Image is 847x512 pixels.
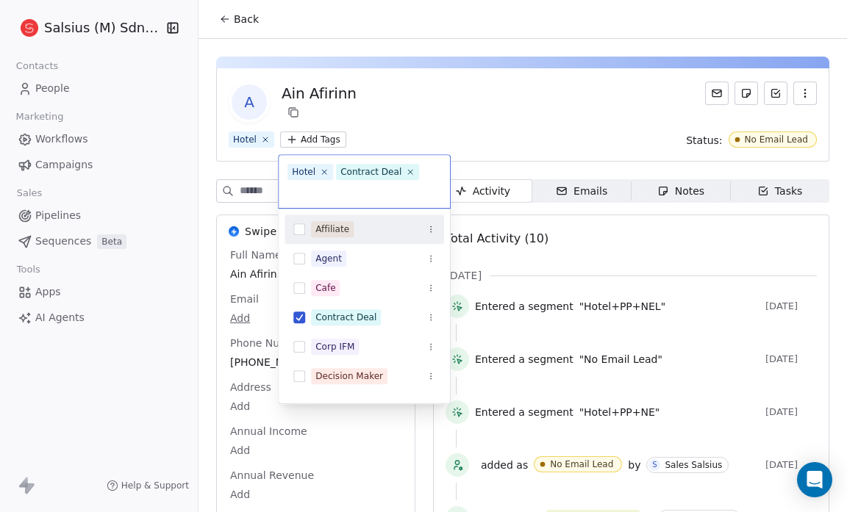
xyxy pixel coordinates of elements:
[315,369,383,383] div: Decision Maker
[315,252,342,265] div: Agent
[292,165,315,179] div: Hotel
[315,281,335,295] div: Cafe
[315,223,349,236] div: Affiliate
[315,340,354,353] div: Corp IFM
[340,165,401,179] div: Contract Deal
[315,311,376,324] div: Contract Deal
